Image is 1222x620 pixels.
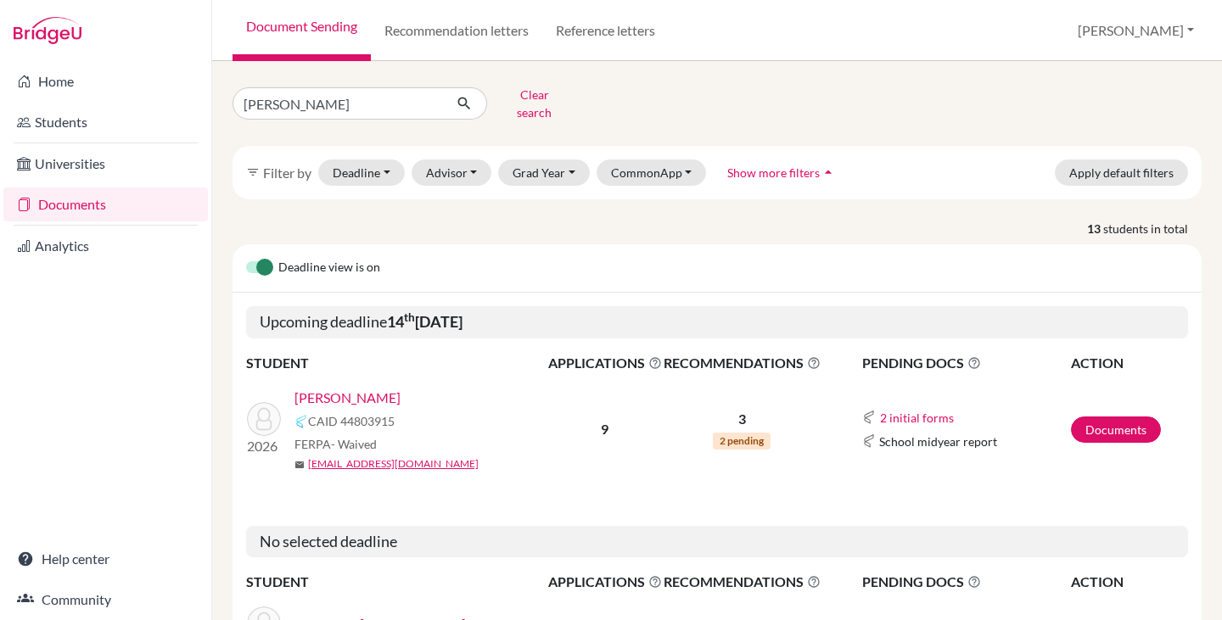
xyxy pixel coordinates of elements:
img: Bridge-U [14,17,81,44]
span: School midyear report [879,433,997,450]
h5: No selected deadline [246,526,1188,558]
a: Universities [3,147,208,181]
input: Find student by name... [233,87,443,120]
button: Grad Year [498,159,590,186]
a: [PERSON_NAME] [294,388,401,408]
p: 3 [664,409,821,429]
span: Filter by [263,165,311,181]
span: PENDING DOCS [862,572,1069,592]
th: ACTION [1070,571,1188,593]
button: Clear search [487,81,581,126]
button: [PERSON_NAME] [1070,14,1202,47]
span: PENDING DOCS [862,353,1069,373]
span: RECOMMENDATIONS [664,572,821,592]
i: filter_list [246,165,260,179]
a: [EMAIL_ADDRESS][DOMAIN_NAME] [308,456,479,472]
i: arrow_drop_up [820,164,837,181]
span: - Waived [331,437,377,451]
a: Documents [3,187,208,221]
button: CommonApp [597,159,707,186]
a: Community [3,583,208,617]
button: Advisor [412,159,492,186]
span: RECOMMENDATIONS [664,353,821,373]
b: 14 [DATE] [387,312,462,331]
button: Deadline [318,159,405,186]
img: Paiva, Pedro [247,402,281,436]
img: Common App logo [862,411,876,424]
th: ACTION [1070,352,1188,374]
a: Analytics [3,229,208,263]
button: Show more filtersarrow_drop_up [713,159,851,186]
h5: Upcoming deadline [246,306,1188,338]
th: STUDENT [246,352,547,374]
img: Common App logo [294,415,308,428]
a: Home [3,64,208,98]
span: mail [294,460,305,470]
p: 2026 [247,436,281,456]
a: Help center [3,542,208,576]
button: 2 initial forms [879,408,955,427]
th: STUDENT [246,571,547,593]
b: 9 [601,421,608,437]
span: 2 pending [713,433,771,450]
a: Documents [1071,416,1161,443]
span: CAID 44803915 [308,412,395,430]
span: APPLICATIONS [548,353,662,373]
sup: th [404,310,415,324]
img: Common App logo [862,434,876,448]
span: Show more filters [727,165,820,180]
span: students in total [1103,220,1202,237]
span: Deadline view is on [278,258,380,278]
button: Apply default filters [1055,159,1188,186]
a: Students [3,105,208,139]
span: APPLICATIONS [548,572,662,592]
span: FERPA [294,435,377,453]
strong: 13 [1087,220,1103,237]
